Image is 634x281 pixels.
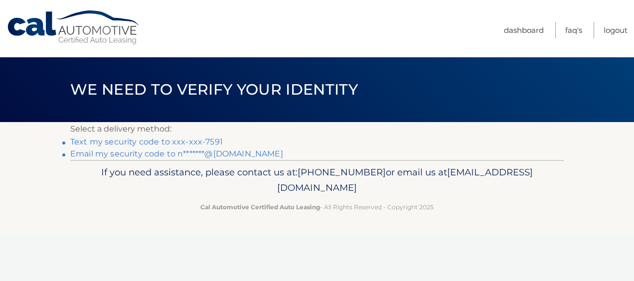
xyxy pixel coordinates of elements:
[70,122,564,136] p: Select a delivery method:
[70,149,283,158] a: Email my security code to n*******@[DOMAIN_NAME]
[70,137,223,146] a: Text my security code to xxx-xxx-7591
[77,164,557,196] p: If you need assistance, please contact us at: or email us at
[77,202,557,212] p: - All Rights Reserved - Copyright 2025
[604,22,628,38] a: Logout
[200,203,320,211] strong: Cal Automotive Certified Auto Leasing
[70,80,358,99] span: We need to verify your identity
[565,22,582,38] a: FAQ's
[298,166,386,178] span: [PHONE_NUMBER]
[6,10,141,45] a: Cal Automotive
[504,22,544,38] a: Dashboard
